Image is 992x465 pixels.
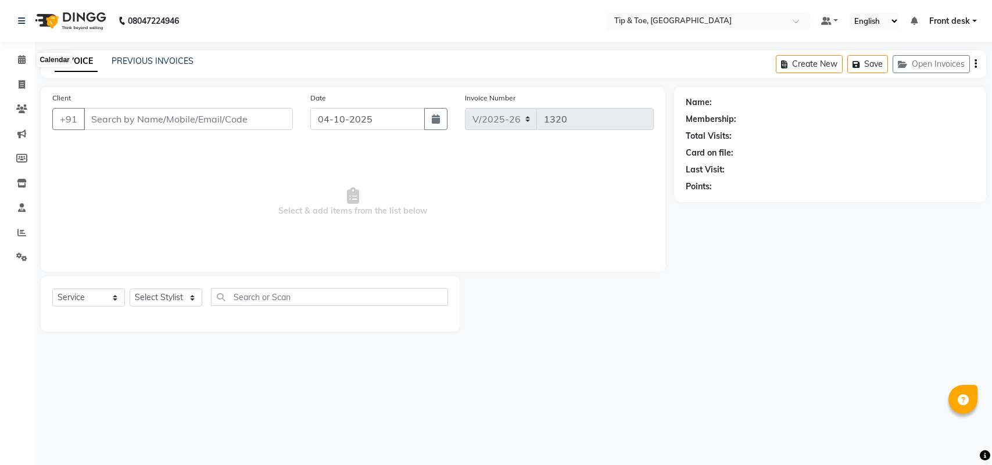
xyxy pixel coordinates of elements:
b: 08047224946 [128,5,179,37]
button: Create New [776,55,843,73]
div: Total Visits: [686,130,732,142]
div: Last Visit: [686,164,725,176]
label: Date [310,93,326,103]
div: Card on file: [686,147,733,159]
div: Membership: [686,113,736,125]
div: Points: [686,181,712,193]
label: Invoice Number [465,93,515,103]
img: logo [30,5,109,37]
span: Select & add items from the list below [52,144,654,260]
button: Open Invoices [893,55,970,73]
div: Calendar [37,53,72,67]
input: Search by Name/Mobile/Email/Code [84,108,293,130]
div: Name: [686,96,712,109]
a: PREVIOUS INVOICES [112,56,194,66]
button: +91 [52,108,85,130]
input: Search or Scan [211,288,448,306]
span: Front desk [929,15,970,27]
label: Client [52,93,71,103]
button: Save [847,55,888,73]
